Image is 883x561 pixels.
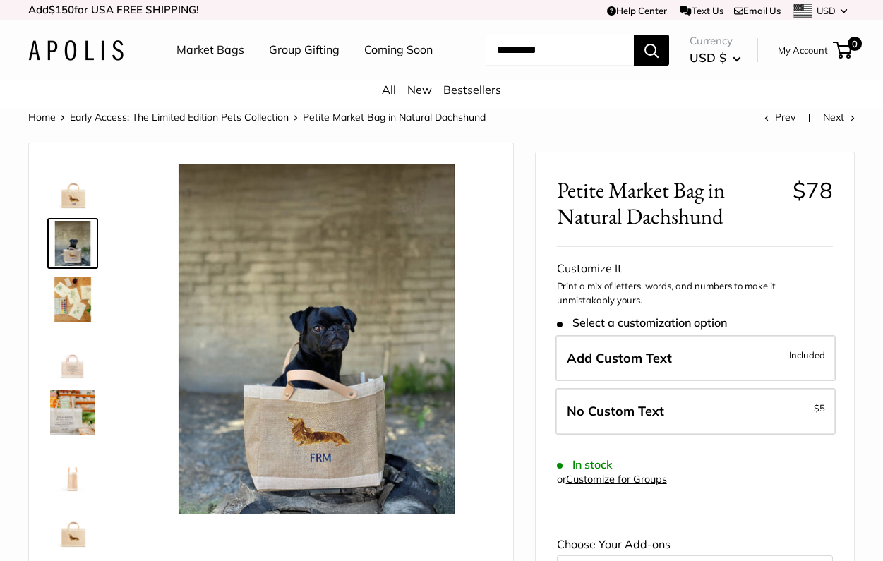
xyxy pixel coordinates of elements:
[566,473,667,485] a: Customize for Groups
[810,399,825,416] span: -
[28,111,56,123] a: Home
[176,40,244,61] a: Market Bags
[47,218,98,269] a: Petite Market Bag in Natural Dachshund
[690,31,741,51] span: Currency
[28,40,124,61] img: Apolis
[567,403,664,419] span: No Custom Text
[789,346,825,363] span: Included
[443,83,501,97] a: Bestsellers
[47,387,98,438] a: description_Elevated any trip to the market
[50,503,95,548] img: Petite Market Bag in Natural Dachshund
[634,35,669,66] button: Search
[557,470,667,489] div: or
[50,447,95,492] img: description_Side view of the Petite Market Bag
[834,42,852,59] a: 0
[567,349,672,366] span: Add Custom Text
[557,316,727,330] span: Select a customization option
[555,334,836,381] label: Add Custom Text
[47,500,98,551] a: Petite Market Bag in Natural Dachshund
[486,35,634,66] input: Search...
[142,164,492,514] img: Petite Market Bag in Natural Dachshund
[734,5,781,16] a: Email Us
[50,164,95,210] img: Petite Market Bag in Natural Dachshund
[557,177,782,229] span: Petite Market Bag in Natural Dachshund
[47,331,98,382] a: description_Seal of authenticity printed on the backside of every bag.
[848,37,862,51] span: 0
[70,111,289,123] a: Early Access: The Limited Edition Pets Collection
[47,275,98,325] a: description_The artist's desk in Ventura CA
[680,5,723,16] a: Text Us
[50,277,95,322] img: description_The artist's desk in Ventura CA
[555,388,836,435] label: Leave Blank
[557,458,613,471] span: In stock
[28,108,486,126] nav: Breadcrumb
[690,47,741,69] button: USD $
[817,5,836,16] span: USD
[364,40,433,61] a: Coming Soon
[557,279,833,307] p: Print a mix of letters, words, and numbers to make it unmistakably yours.
[47,162,98,212] a: Petite Market Bag in Natural Dachshund
[823,111,855,123] a: Next
[793,176,833,204] span: $78
[814,402,825,414] span: $5
[50,334,95,379] img: description_Seal of authenticity printed on the backside of every bag.
[50,221,95,266] img: Petite Market Bag in Natural Dachshund
[778,42,828,59] a: My Account
[382,83,396,97] a: All
[557,258,833,279] div: Customize It
[764,111,795,123] a: Prev
[690,50,726,65] span: USD $
[49,3,74,16] span: $150
[50,390,95,435] img: description_Elevated any trip to the market
[407,83,432,97] a: New
[607,5,667,16] a: Help Center
[303,111,486,123] span: Petite Market Bag in Natural Dachshund
[269,40,340,61] a: Group Gifting
[47,444,98,495] a: description_Side view of the Petite Market Bag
